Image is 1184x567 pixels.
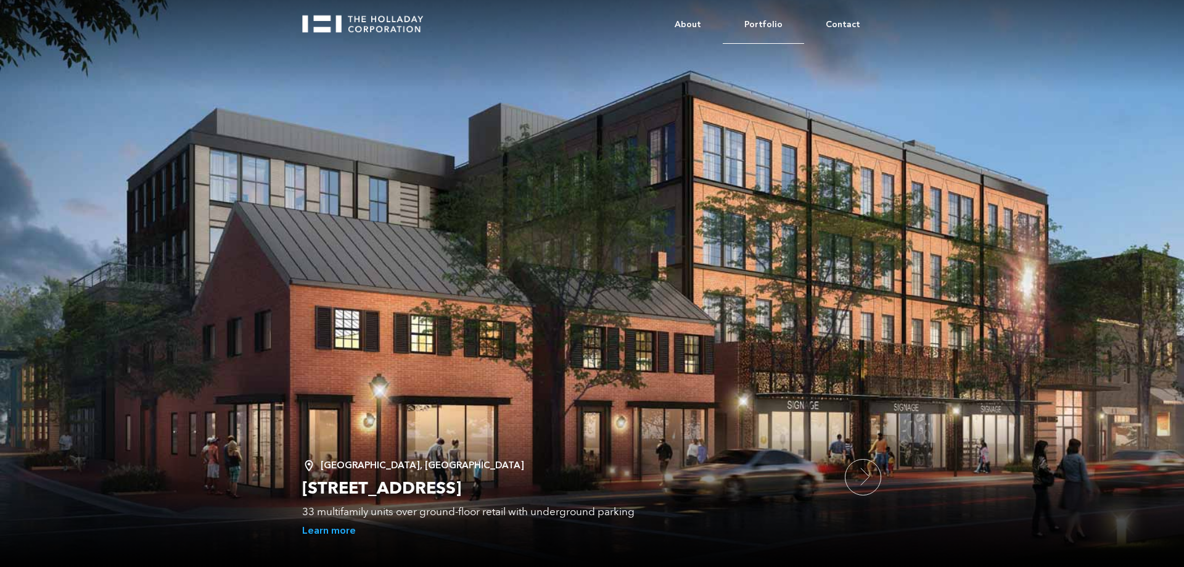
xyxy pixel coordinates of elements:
h2: [STREET_ADDRESS] [302,478,832,500]
img: Location Pin [302,459,321,473]
a: Contact [804,6,882,43]
div: 33 multifamily units over ground-floor retail with underground parking [302,506,832,518]
a: home [302,6,434,33]
a: About [653,6,723,43]
a: Portfolio [723,6,804,44]
a: Learn more [302,524,356,537]
div: [GEOGRAPHIC_DATA], [GEOGRAPHIC_DATA] [302,459,832,471]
